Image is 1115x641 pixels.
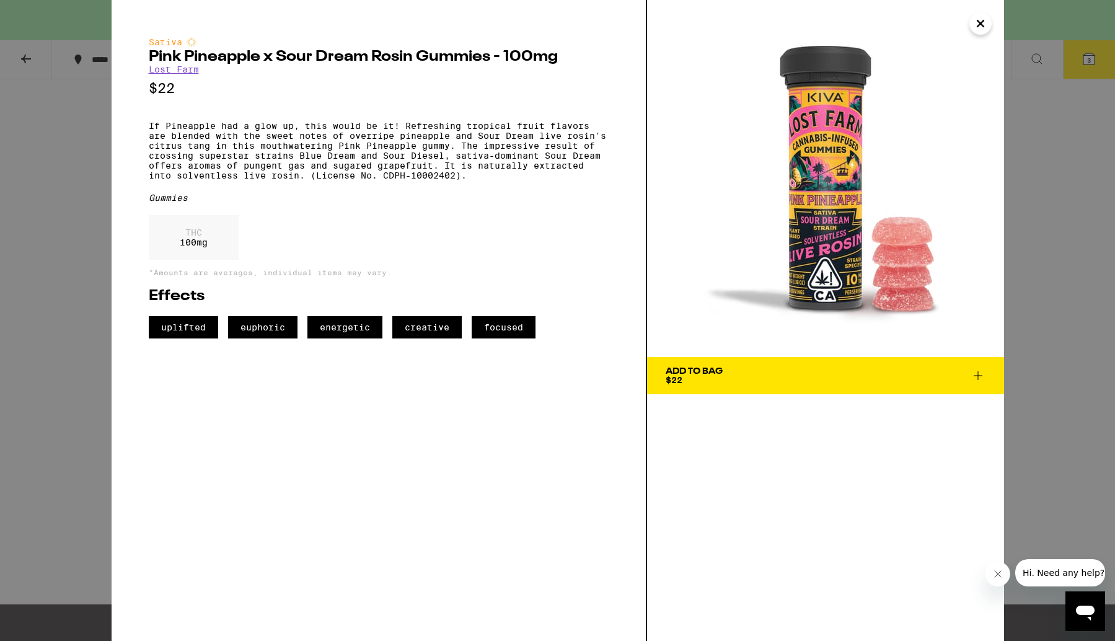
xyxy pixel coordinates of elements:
img: sativaColor.svg [187,37,196,47]
p: If Pineapple had a glow up, this would be it! Refreshing tropical fruit flavors are blended with ... [149,121,609,180]
span: $22 [666,375,682,385]
span: energetic [307,316,382,338]
button: Add To Bag$22 [647,357,1004,394]
span: focused [472,316,535,338]
span: uplifted [149,316,218,338]
span: creative [392,316,462,338]
div: Add To Bag [666,367,723,376]
div: Sativa [149,37,609,47]
p: *Amounts are averages, individual items may vary. [149,268,609,276]
p: THC [180,228,208,237]
iframe: Message from company [1015,559,1105,586]
p: $22 [149,81,609,96]
a: Lost Farm [149,64,199,74]
iframe: Close message [985,562,1010,586]
h2: Pink Pineapple x Sour Dream Rosin Gummies - 100mg [149,50,609,64]
span: euphoric [228,316,297,338]
iframe: Button to launch messaging window [1065,591,1105,631]
div: 100 mg [149,215,239,260]
button: Close [969,12,992,35]
div: Gummies [149,193,609,203]
h2: Effects [149,289,609,304]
